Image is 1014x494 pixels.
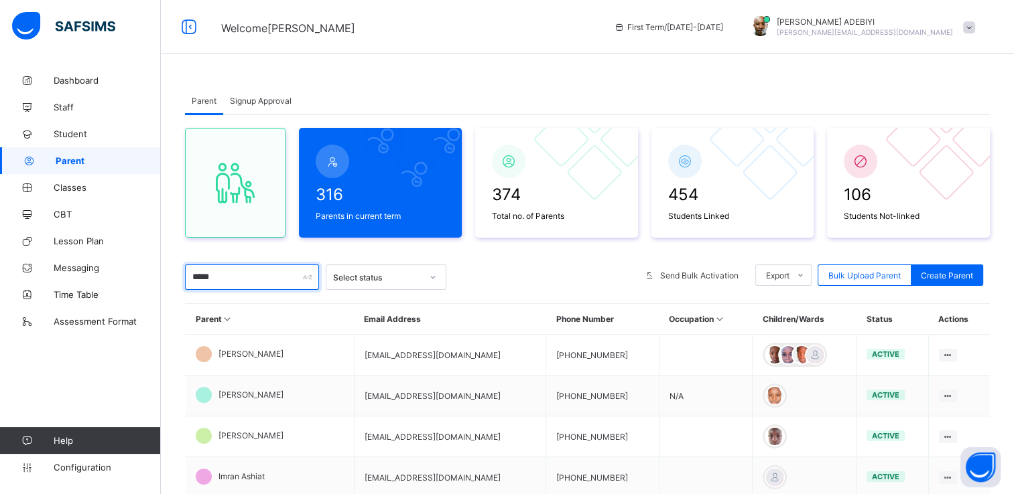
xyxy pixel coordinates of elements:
th: Occupation [659,304,752,335]
span: active [872,349,899,359]
td: [EMAIL_ADDRESS][DOMAIN_NAME] [354,416,546,457]
i: Sort in Ascending Order [222,314,233,324]
div: Select status [333,272,422,282]
span: [PERSON_NAME] [218,390,283,400]
span: 316 [316,185,445,204]
span: Configuration [54,462,160,473]
span: Parent [56,155,161,166]
span: Imran Ashiat [218,471,265,481]
span: session/term information [614,22,723,32]
span: Dashboard [54,75,161,86]
span: Students Not-linked [844,211,973,221]
th: Actions [928,304,990,335]
td: [PHONE_NUMBER] [546,376,659,416]
span: Signup Approval [230,96,292,106]
span: Student [54,129,161,139]
span: Welcome [PERSON_NAME] [221,21,355,35]
td: [PHONE_NUMBER] [546,335,659,376]
span: [PERSON_NAME] ADEBIYI [777,17,953,27]
span: Time Table [54,289,161,300]
button: Open asap [960,447,1001,487]
th: Parent [186,304,355,335]
img: safsims [12,12,115,40]
span: active [872,472,899,481]
td: [PHONE_NUMBER] [546,416,659,457]
div: ALEXANDERADEBIYI [737,16,982,38]
td: [EMAIL_ADDRESS][DOMAIN_NAME] [354,376,546,416]
span: Parents in current term [316,211,445,221]
span: CBT [54,209,161,220]
span: [PERSON_NAME][EMAIL_ADDRESS][DOMAIN_NAME] [777,28,953,36]
span: Total no. of Parents [492,211,621,221]
th: Phone Number [546,304,659,335]
span: Lesson Plan [54,236,161,246]
span: Parent [192,96,216,106]
span: Assessment Format [54,316,161,327]
span: Messaging [54,262,161,273]
span: [PERSON_NAME] [218,430,283,440]
td: [EMAIL_ADDRESS][DOMAIN_NAME] [354,335,546,376]
span: Help [54,435,160,446]
span: active [872,431,899,440]
td: N/A [659,376,752,416]
span: Staff [54,102,161,112]
span: Export [766,270,789,280]
span: Students Linked [668,211,798,221]
span: Bulk Upload Parent [828,270,901,280]
span: Send Bulk Activation [660,270,739,280]
span: Classes [54,182,161,193]
span: 374 [492,185,621,204]
th: Email Address [354,304,546,335]
span: 454 [668,185,798,204]
span: 106 [844,185,973,204]
th: Status [857,304,929,335]
i: Sort in Ascending Order [714,314,725,324]
span: [PERSON_NAME] [218,349,283,359]
span: active [872,390,899,400]
span: Create Parent [921,270,973,280]
th: Children/Wards [752,304,856,335]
